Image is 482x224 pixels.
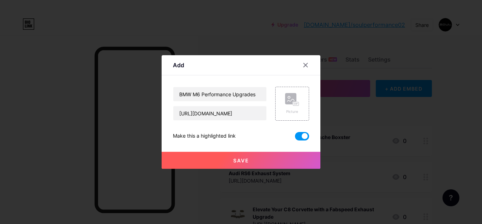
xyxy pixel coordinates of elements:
input: URL [173,106,266,120]
div: Add [173,61,184,69]
div: Make this a highlighted link [173,132,236,140]
input: Title [173,87,266,101]
span: Save [233,157,249,163]
button: Save [162,152,320,169]
div: Picture [285,109,299,114]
